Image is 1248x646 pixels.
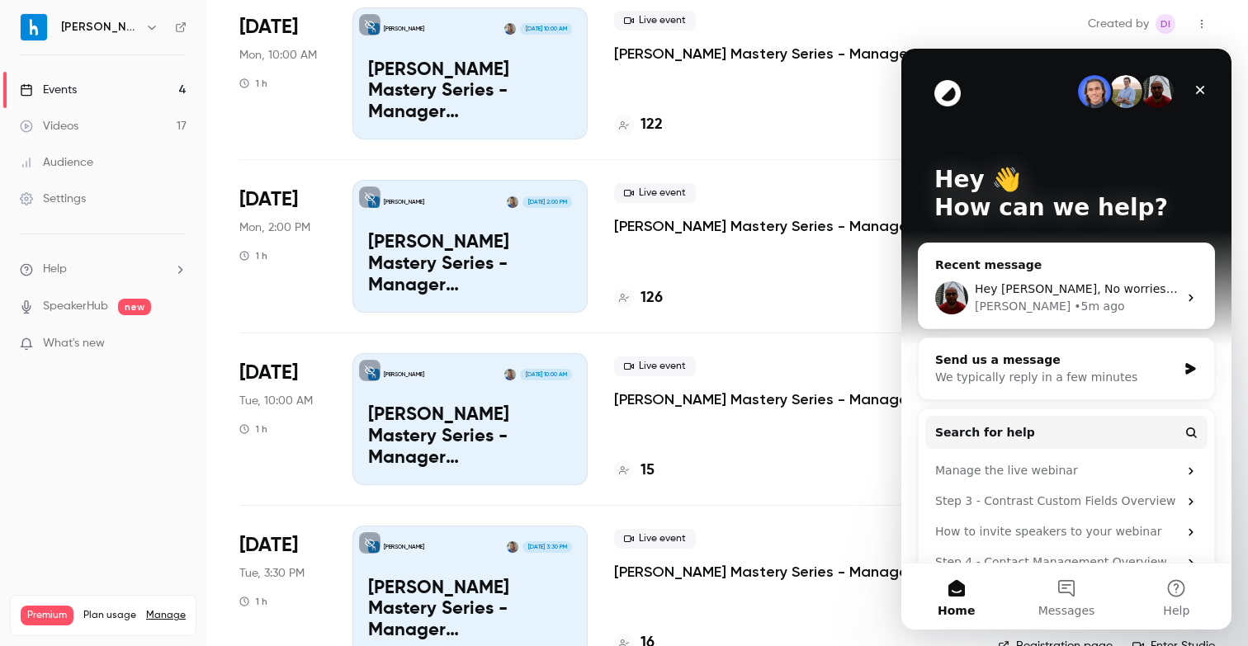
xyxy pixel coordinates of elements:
[34,474,277,492] div: How to invite speakers to your webinar
[1161,14,1170,34] span: DI
[34,375,134,393] span: Search for help
[20,261,187,278] li: help-dropdown-opener
[641,460,655,482] h4: 15
[118,299,151,315] span: new
[173,249,223,266] div: • 5m ago
[20,118,78,134] div: Videos
[384,370,424,379] p: [PERSON_NAME]
[239,186,298,213] span: [DATE]
[614,529,696,549] span: Live event
[352,7,588,139] a: McDonald's Mastery Series - Manager Schedules_October 20 Session 1[PERSON_NAME]Erika Marcus[DATE]...
[43,335,105,352] span: What's new
[239,14,298,40] span: [DATE]
[239,249,267,262] div: 1 h
[1088,14,1149,34] span: Created by
[614,356,696,376] span: Live event
[641,114,663,136] h4: 122
[34,413,277,431] div: Manage the live webinar
[239,360,298,386] span: [DATE]
[43,261,67,278] span: Help
[73,233,678,247] span: Hey [PERSON_NAME], No worries, every teammates that have access to your account can run the event
[352,353,588,485] a: McDonald's Mastery Series - Manager Schedules_October 28 Session 1[PERSON_NAME]Erika Marcus[DATE]...
[384,25,424,33] p: [PERSON_NAME]
[73,249,169,266] div: [PERSON_NAME]
[901,49,1231,629] iframe: Intercom live chat
[239,353,326,485] div: Oct 28 Tue, 10:00 AM (America/New York)
[504,369,516,380] img: Erika Marcus
[384,198,424,206] p: [PERSON_NAME]
[614,287,663,309] a: 126
[384,543,424,551] p: [PERSON_NAME]
[614,562,971,582] a: [PERSON_NAME] Mastery Series - Manager Schedules_October 28 Session 2
[21,606,73,625] span: Premium
[239,532,298,559] span: [DATE]
[239,393,313,409] span: Tue, 10:00 AM
[239,180,326,312] div: Oct 20 Mon, 2:00 PM (America/New York)
[641,287,663,309] h4: 126
[239,47,317,64] span: Mon, 10:00 AM
[522,196,571,208] span: [DATE] 2:00 PM
[239,565,305,582] span: Tue, 3:30 PM
[43,298,108,315] a: SpeakerHub
[24,498,306,529] div: Step 4 - Contact Management Overview
[36,556,73,568] span: Home
[239,219,310,236] span: Mon, 2:00 PM
[61,19,139,35] h6: [PERSON_NAME]
[83,609,136,622] span: Plan usage
[24,468,306,498] div: How to invite speakers to your webinar
[24,437,306,468] div: Step 3 - Contrast Custom Fields Overview
[110,515,220,581] button: Messages
[34,320,276,337] div: We typically reply in a few minutes
[146,609,186,622] a: Manage
[239,7,326,139] div: Oct 20 Mon, 10:00 AM (America/New York)
[368,233,572,296] p: [PERSON_NAME] Mastery Series - Manager Schedules_October 20 Session 2
[239,77,267,90] div: 1 h
[507,196,518,208] img: Erika Marcus
[522,541,571,553] span: [DATE] 3:30 PM
[1156,14,1175,34] span: Dennis Ivanov
[614,44,971,64] a: [PERSON_NAME] Mastery Series - Manager Schedules_October 20 Session 1
[614,460,655,482] a: 15
[504,23,516,35] img: Erika Marcus
[284,26,314,56] div: Close
[24,367,306,400] button: Search for help
[614,389,971,409] a: [PERSON_NAME] Mastery Series - Manager Schedules_October 28 Session 1
[614,216,971,236] a: [PERSON_NAME] Mastery Series - Manager Schedules_October 20 Session 2
[239,422,267,436] div: 1 h
[368,60,572,124] p: [PERSON_NAME] Mastery Series - Manager Schedules_October 20 Session 1
[137,556,194,568] span: Messages
[368,405,572,469] p: [PERSON_NAME] Mastery Series - Manager Schedules_October 28 Session 1
[352,180,588,312] a: McDonald's Mastery Series - Manager Schedules_October 20 Session 2[PERSON_NAME]Erika Marcus[DATE]...
[520,23,571,35] span: [DATE] 10:00 AM
[20,191,86,207] div: Settings
[368,578,572,642] p: [PERSON_NAME] Mastery Series - Manager Schedules_October 28 Session 2
[34,505,277,522] div: Step 4 - Contact Management Overview
[614,114,663,136] a: 122
[17,289,314,351] div: Send us a messageWe typically reply in a few minutes
[614,183,696,203] span: Live event
[262,556,288,568] span: Help
[520,369,571,380] span: [DATE] 10:00 AM
[20,82,77,98] div: Events
[239,595,267,608] div: 1 h
[220,515,330,581] button: Help
[614,11,696,31] span: Live event
[34,444,277,461] div: Step 3 - Contrast Custom Fields Overview
[21,14,47,40] img: Harri
[20,154,93,171] div: Audience
[24,407,306,437] div: Manage the live webinar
